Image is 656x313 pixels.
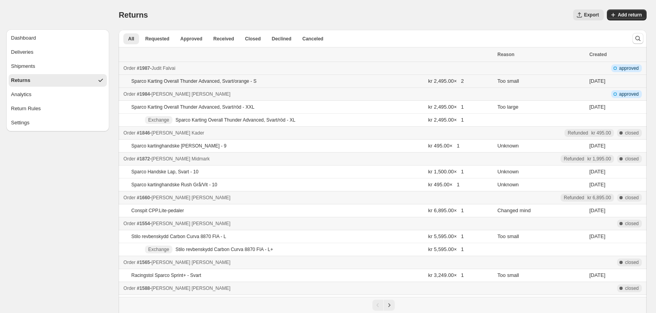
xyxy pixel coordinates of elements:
[152,260,231,265] span: [PERSON_NAME] [PERSON_NAME]
[123,90,493,98] div: -
[123,130,136,136] span: Order
[145,36,169,42] span: Requested
[625,220,639,227] span: closed
[495,230,587,243] td: Too small
[9,88,107,101] button: Analytics
[495,166,587,178] td: Unknown
[131,272,201,278] p: Racingstol Sparco Sprint+ - Svart
[123,156,136,162] span: Order
[9,116,107,129] button: Settings
[625,195,639,201] span: closed
[495,101,587,114] td: Too large
[428,246,464,252] span: kr 5,595.00 × 1
[245,36,261,42] span: Closed
[11,91,31,98] div: Analytics
[428,207,464,213] span: kr 6,895.00 × 1
[11,48,33,56] div: Deliveries
[131,182,217,188] p: Sparco kartinghandske Rush Grå/Vit - 10
[148,117,169,123] span: Exchange
[11,105,41,113] div: Return Rules
[619,65,639,71] span: approved
[131,233,226,240] p: Stilo revbenskydd Carbon Curva 8870 FIA - L
[176,117,295,123] p: Sparco Karting Overall Thunder Advanced, Svart/röd - XL
[625,285,639,291] span: closed
[152,286,231,291] span: [PERSON_NAME] [PERSON_NAME]
[128,36,134,42] span: All
[497,52,514,57] span: Reason
[584,12,599,18] span: Export
[11,62,35,70] div: Shipments
[137,221,150,226] span: #1554
[137,66,150,71] span: #1987
[589,78,605,84] time: Wednesday, September 10, 2025 at 8:51:55 PM
[495,178,587,191] td: Unknown
[589,143,605,149] time: Thursday, August 7, 2025 at 2:10:35 PM
[123,195,136,200] span: Order
[123,220,493,227] div: -
[119,11,148,19] span: Returns
[176,246,273,253] p: Stilo revbenskydd Carbon Curva 8870 FIA - L+
[123,258,493,266] div: -
[428,104,464,110] span: kr 2,495.00 × 1
[428,272,464,278] span: kr 3,249.00 × 1
[123,221,136,226] span: Order
[272,36,291,42] span: Declined
[11,34,36,42] div: Dashboard
[625,156,639,162] span: closed
[618,12,642,18] span: Add return
[564,195,611,201] div: Refunded
[568,130,611,136] div: Refunded
[495,269,587,282] td: Too small
[573,9,604,20] button: Export
[607,9,647,20] button: Add return
[589,207,605,213] time: Monday, March 31, 2025 at 11:37:18 AM
[137,260,150,265] span: #1565
[123,260,136,265] span: Order
[11,76,30,84] div: Returns
[9,102,107,115] button: Return Rules
[302,36,323,42] span: Canceled
[587,195,611,201] span: kr 6,895.00
[428,77,493,85] span: kr 2,495.00 × 2
[123,194,493,202] div: -
[589,104,605,110] time: Tuesday, September 9, 2025 at 12:17:38 PM
[495,295,587,308] td: Too small
[428,233,464,239] span: kr 5,595.00 × 1
[123,155,493,163] div: -
[213,36,234,42] span: Received
[428,169,464,175] span: kr 1,500.00 × 1
[131,143,226,149] p: Sparco kartinghandske [PERSON_NAME] - 9
[131,104,254,110] p: Sparco Karting Overall Thunder Advanced, Svart/röd - XXL
[589,233,605,239] time: Tuesday, March 11, 2025 at 6:59:15 PM
[137,286,150,291] span: #1588
[9,32,107,44] button: Dashboard
[589,169,605,175] time: Wednesday, July 30, 2025 at 6:13:26 PM
[119,297,647,313] nav: Pagination
[589,272,605,278] time: Tuesday, March 11, 2025 at 5:46:34 PM
[495,204,587,217] td: Changed mind
[587,156,611,162] span: kr 1,995.00
[9,74,107,87] button: Returns
[428,143,460,149] span: kr 495.00 × 1
[131,78,257,84] p: Sparco Karting Overall Thunder Advanced, Svart/orange - S
[137,130,150,136] span: #1846
[123,64,493,72] div: -
[152,91,231,97] span: [PERSON_NAME] [PERSON_NAME]
[123,129,493,137] div: -
[152,221,231,226] span: [PERSON_NAME] [PERSON_NAME]
[137,195,150,200] span: #1660
[495,75,587,88] td: Too small
[428,182,460,187] span: kr 495.00 × 1
[123,91,136,97] span: Order
[131,169,198,175] p: Sparco Handske Lap, Svart - 10
[11,119,29,127] div: Settings
[619,91,639,97] span: approved
[123,286,136,291] span: Order
[9,60,107,73] button: Shipments
[384,300,395,311] button: Next
[589,52,607,57] span: Created
[632,33,643,44] button: Search and filter results
[137,91,150,97] span: #1984
[591,130,611,136] span: kr 495.00
[123,66,136,71] span: Order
